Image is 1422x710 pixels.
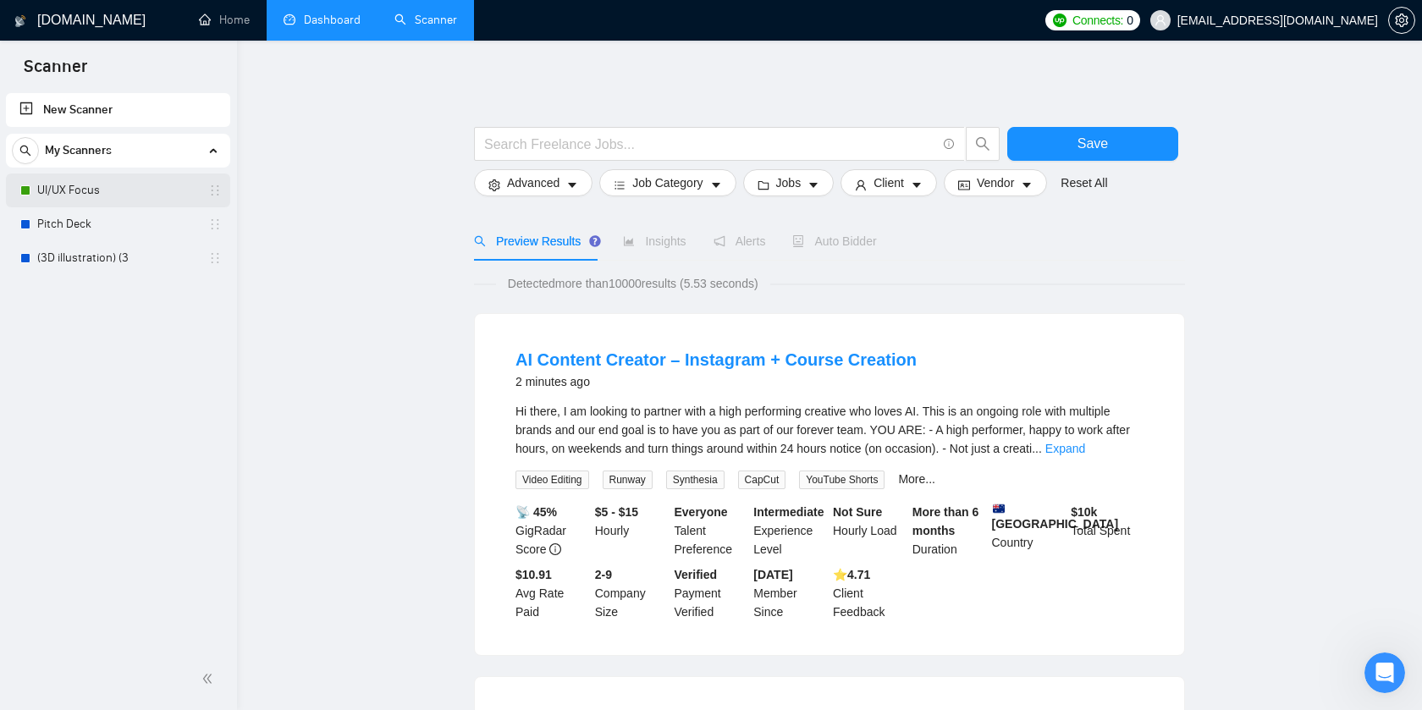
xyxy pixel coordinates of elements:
span: caret-down [911,179,923,191]
button: settingAdvancedcaret-down [474,169,592,196]
span: setting [1389,14,1414,27]
div: Hi there, I am looking to partner with a high performing creative who loves AI. This is an ongoin... [515,402,1144,458]
span: Runway [603,471,653,489]
a: Pitch Deck [37,207,198,241]
span: holder [208,217,222,231]
b: $5 - $15 [595,505,638,519]
span: Preview Results [474,234,596,248]
a: (3D illustration) (3 [37,241,198,275]
a: UI/UX Focus [37,173,198,207]
button: barsJob Categorycaret-down [599,169,736,196]
span: Video Editing [515,471,589,489]
span: search [967,136,999,151]
span: Insights [623,234,686,248]
span: Connects: [1072,11,1123,30]
a: searchScanner [394,13,457,27]
b: ⭐️ 4.71 [833,568,870,581]
span: YouTube Shorts [799,471,885,489]
img: logo [14,8,26,35]
b: Intermediate [753,505,824,519]
img: 🇦🇺 [993,503,1005,515]
a: Reset All [1061,173,1107,192]
span: Job Category [632,173,703,192]
span: Auto Bidder [792,234,876,248]
a: New Scanner [19,93,217,127]
span: folder [758,179,769,191]
li: My Scanners [6,134,230,275]
iframe: Intercom live chat [1364,652,1405,693]
b: Verified [675,568,718,581]
span: idcard [958,179,970,191]
b: [DATE] [753,568,792,581]
span: My Scanners [45,134,112,168]
span: info-circle [944,139,955,150]
span: caret-down [710,179,722,191]
div: GigRadar Score [512,503,592,559]
span: Hi there, I am looking to partner with a high performing creative who loves AI. This is an ongoin... [515,405,1130,455]
span: double-left [201,670,218,687]
span: Scanner [10,54,101,90]
div: Country [989,503,1068,559]
span: holder [208,251,222,265]
button: userClientcaret-down [841,169,937,196]
span: notification [714,235,725,247]
b: 📡 45% [515,505,557,519]
a: AI Content Creator – Instagram + Course Creation [515,350,917,369]
a: dashboardDashboard [284,13,361,27]
span: search [13,145,38,157]
span: 0 [1127,11,1133,30]
div: Talent Preference [671,503,751,559]
b: 2-9 [595,568,612,581]
b: $ 10k [1071,505,1097,519]
button: setting [1388,7,1415,34]
b: Everyone [675,505,728,519]
button: search [12,137,39,164]
span: caret-down [566,179,578,191]
div: Hourly [592,503,671,559]
div: Client Feedback [829,565,909,621]
div: Experience Level [750,503,829,559]
button: idcardVendorcaret-down [944,169,1047,196]
div: Tooltip anchor [587,234,603,249]
b: More than 6 months [912,505,979,537]
span: Detected more than 10000 results (5.53 seconds) [496,274,770,293]
button: folderJobscaret-down [743,169,835,196]
span: Advanced [507,173,559,192]
div: Hourly Load [829,503,909,559]
button: search [966,127,1000,161]
input: Search Freelance Jobs... [484,134,936,155]
span: caret-down [1021,179,1033,191]
div: 2 minutes ago [515,372,917,392]
img: upwork-logo.png [1053,14,1066,27]
span: setting [488,179,500,191]
span: area-chart [623,235,635,247]
span: Jobs [776,173,802,192]
span: user [1155,14,1166,26]
a: homeHome [199,13,250,27]
div: Duration [909,503,989,559]
span: Alerts [714,234,766,248]
span: info-circle [549,543,561,555]
span: Vendor [977,173,1014,192]
b: $10.91 [515,568,552,581]
li: New Scanner [6,93,230,127]
span: CapCut [738,471,786,489]
span: user [855,179,867,191]
b: [GEOGRAPHIC_DATA] [992,503,1119,531]
span: ... [1032,442,1042,455]
a: Expand [1045,442,1085,455]
button: Save [1007,127,1178,161]
a: More... [898,472,935,486]
div: Total Spent [1067,503,1147,559]
div: Payment Verified [671,565,751,621]
span: Synthesia [666,471,725,489]
div: Company Size [592,565,671,621]
a: setting [1388,14,1415,27]
span: holder [208,184,222,197]
span: Client [874,173,904,192]
span: robot [792,235,804,247]
span: caret-down [807,179,819,191]
span: search [474,235,486,247]
b: Not Sure [833,505,882,519]
div: Member Since [750,565,829,621]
